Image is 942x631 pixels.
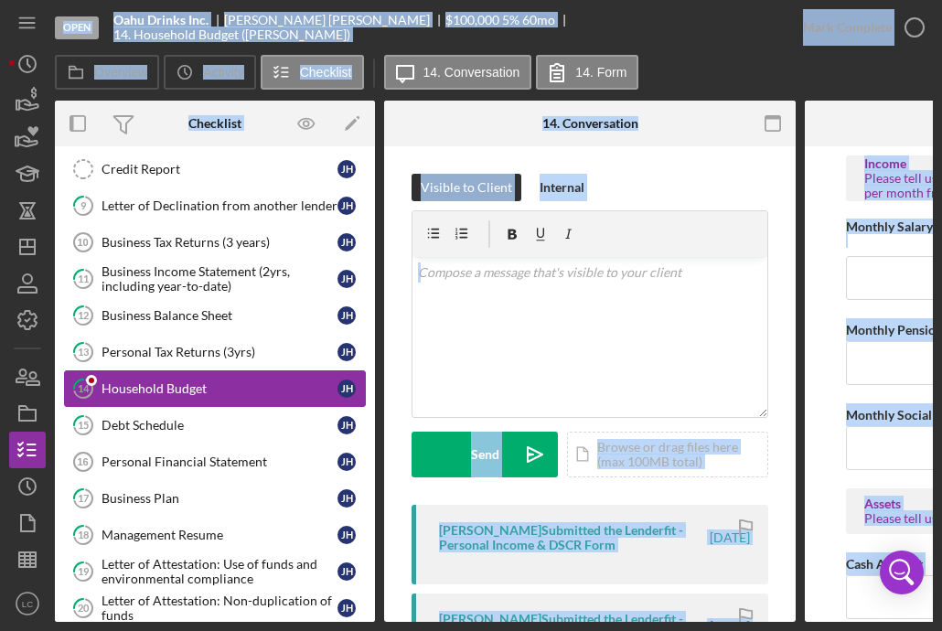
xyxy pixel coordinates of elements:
div: J H [337,343,356,361]
div: J H [337,160,356,178]
button: Activity [164,55,255,90]
div: Credit Report [102,162,337,176]
tspan: 13 [78,346,89,358]
button: Overview [55,55,159,90]
div: Send [471,432,499,477]
label: Activity [203,65,243,80]
label: Overview [94,65,147,80]
button: 14. Conversation [384,55,532,90]
div: J H [337,197,356,215]
label: 14. Conversation [423,65,520,80]
a: 14Household BudgetJH [64,370,366,407]
div: Letter of Attestation: Use of funds and environmental compliance [102,557,337,586]
div: Business Income Statement (2yrs, including year-to-date) [102,264,337,294]
a: 15Debt ScheduleJH [64,407,366,444]
a: 13Personal Tax Returns (3yrs)JH [64,334,366,370]
div: Visible to Client [421,174,512,201]
div: J H [337,562,356,581]
label: Monthly Salary [846,219,933,234]
tspan: 10 [77,237,88,248]
a: 20Letter of Attestation: Non-duplication of fundsJH [64,590,366,626]
div: Household Budget [102,381,337,396]
a: 11Business Income Statement (2yrs, including year-to-date)JH [64,261,366,297]
div: [PERSON_NAME] Submitted the Lenderfit - Personal Income & DSCR Form [439,523,707,552]
div: J H [337,416,356,434]
button: Internal [530,174,594,201]
div: 60 mo [522,13,555,27]
div: Internal [540,174,584,201]
div: 14. Household Budget ([PERSON_NAME]) [113,27,350,42]
div: Open [55,16,99,39]
div: J H [337,270,356,288]
button: LC [9,585,46,622]
b: Oahu Drinks Inc. [113,13,209,27]
div: J H [337,380,356,398]
a: 19Letter of Attestation: Use of funds and environmental complianceJH [64,553,366,590]
div: Letter of Declination from another lender [102,198,337,213]
label: Checklist [300,65,352,80]
a: Credit ReportJH [64,151,366,187]
div: J H [337,233,356,251]
label: Cash Amount [846,556,923,572]
tspan: 19 [78,565,90,577]
tspan: 20 [78,602,90,614]
a: 9Letter of Declination from another lenderJH [64,187,366,224]
div: 14. Conversation [542,116,638,131]
div: J H [337,489,356,508]
text: LC [22,599,33,609]
a: 17Business PlanJH [64,480,366,517]
tspan: 15 [78,419,89,431]
div: J H [337,453,356,471]
a: 16Personal Financial StatementJH [64,444,366,480]
tspan: 16 [77,456,88,467]
time: 2025-09-24 21:00 [710,530,750,545]
div: J H [337,306,356,325]
span: $100,000 [445,12,499,27]
tspan: 17 [78,492,90,504]
button: Checklist [261,55,364,90]
button: Mark Complete [785,9,933,46]
div: Open Intercom Messenger [880,551,924,594]
button: Send [412,432,558,477]
div: J H [337,526,356,544]
tspan: 9 [80,199,87,211]
div: Personal Financial Statement [102,455,337,469]
a: 10Business Tax Returns (3 years)JH [64,224,366,261]
tspan: 18 [78,529,89,540]
div: Letter of Attestation: Non-duplication of funds [102,594,337,623]
div: Management Resume [102,528,337,542]
div: Debt Schedule [102,418,337,433]
div: Personal Tax Returns (3yrs) [102,345,337,359]
div: J H [337,599,356,617]
div: Business Plan [102,491,337,506]
label: 14. Form [575,65,626,80]
tspan: 14 [78,382,90,394]
div: Business Tax Returns (3 years) [102,235,337,250]
div: Checklist [188,116,241,131]
div: [PERSON_NAME] [PERSON_NAME] [224,13,445,27]
tspan: 12 [78,309,89,321]
tspan: 11 [78,273,89,284]
div: Mark Complete [803,9,892,46]
div: 5 % [502,13,519,27]
div: Business Balance Sheet [102,308,337,323]
button: 14. Form [536,55,638,90]
a: 12Business Balance SheetJH [64,297,366,334]
a: 18Management ResumeJH [64,517,366,553]
button: Visible to Client [412,174,521,201]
